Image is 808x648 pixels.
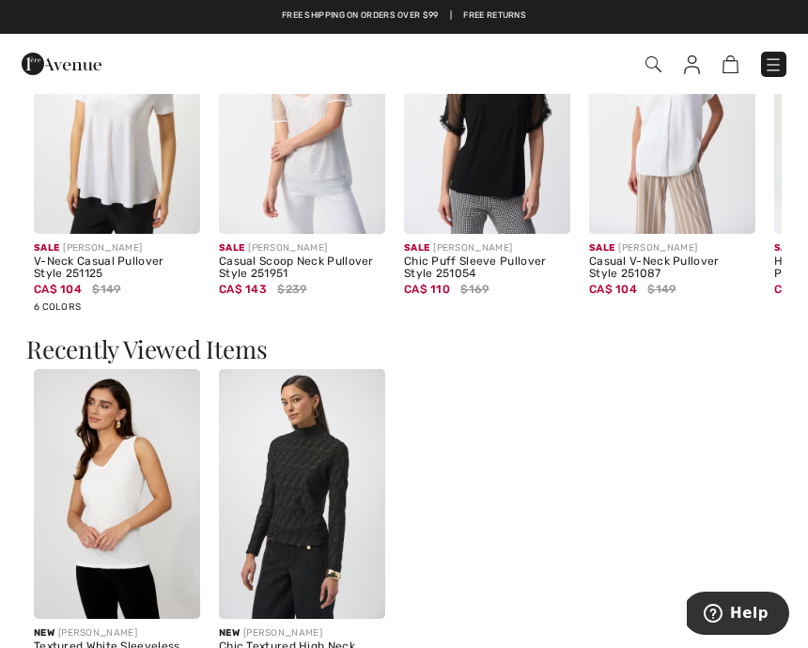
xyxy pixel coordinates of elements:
span: CA$ 104 [34,276,82,296]
img: 1ère Avenue [22,45,101,83]
div: Chic Puff Sleeve Pullover Style 251054 [404,255,570,282]
div: [PERSON_NAME] [404,241,570,255]
span: $149 [647,281,676,298]
span: New [219,627,240,639]
span: New [34,627,54,639]
div: [PERSON_NAME] [219,626,385,640]
div: [PERSON_NAME] [34,626,200,640]
a: 1ère Avenue [22,54,101,71]
div: [PERSON_NAME] [589,241,755,255]
img: Search [645,56,661,72]
span: CA$ 110 [404,276,450,296]
div: [PERSON_NAME] [34,241,200,255]
a: Free shipping on orders over $99 [282,9,439,23]
a: Free Returns [463,9,526,23]
span: $169 [460,281,489,298]
span: | [450,9,452,23]
img: My Info [684,55,700,74]
span: CA$ 143 [219,276,267,296]
img: Menu [764,55,783,74]
h3: Recently Viewed Items [26,337,782,362]
img: Textured White Sleeveless Top Style 256266 [34,369,200,619]
span: Sale [774,236,800,254]
img: Shopping Bag [723,55,738,73]
div: Casual V-Neck Pullover Style 251087 [589,255,755,282]
span: Sale [34,236,59,254]
span: Sale [219,236,244,254]
span: $239 [277,281,306,298]
span: CA$ 104 [589,276,637,296]
span: Sale [404,236,429,254]
span: $149 [92,281,120,298]
span: 6 Colors [34,301,81,313]
img: Chic Textured High Neck Pullover Style 254128 [219,369,385,619]
iframe: Opens a widget where you can find more information [687,592,789,639]
span: Sale [589,236,614,254]
div: Casual Scoop Neck Pullover Style 251951 [219,255,385,282]
div: [PERSON_NAME] [219,241,385,255]
div: V-Neck Casual Pullover Style 251125 [34,255,200,282]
